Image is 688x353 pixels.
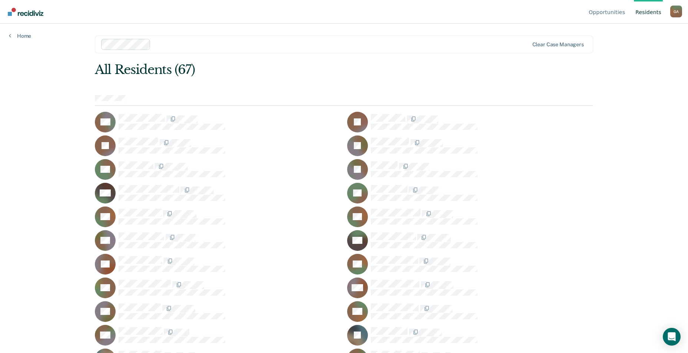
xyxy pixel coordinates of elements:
img: Recidiviz [8,8,43,16]
button: Profile dropdown button [670,6,682,17]
div: All Residents (67) [95,62,493,77]
div: Clear case managers [532,41,584,48]
div: Open Intercom Messenger [663,328,681,346]
a: Home [9,33,31,39]
div: G A [670,6,682,17]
